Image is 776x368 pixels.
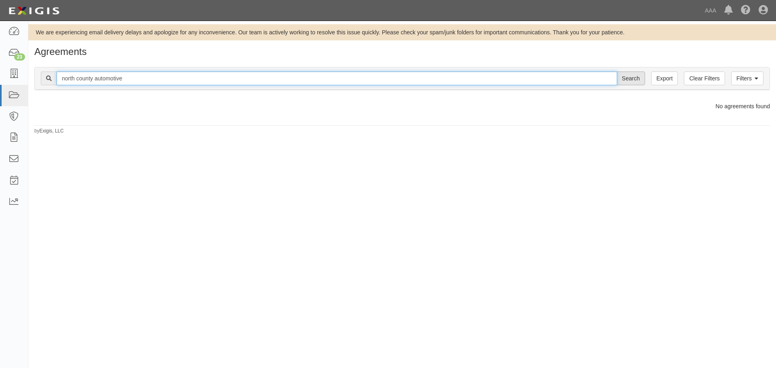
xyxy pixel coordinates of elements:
a: AAA [701,2,720,19]
div: No agreements found [28,102,776,110]
a: Export [651,71,678,85]
div: We are experiencing email delivery delays and apologize for any inconvenience. Our team is active... [28,28,776,36]
a: Exigis, LLC [40,128,64,134]
div: 23 [14,53,25,61]
input: Search [57,71,617,85]
small: by [34,128,64,135]
i: Help Center - Complianz [741,6,751,15]
a: Clear Filters [684,71,725,85]
img: logo-5460c22ac91f19d4615b14bd174203de0afe785f0fc80cf4dbbc73dc1793850b.png [6,4,62,18]
h1: Agreements [34,46,770,57]
a: Filters [731,71,763,85]
input: Search [617,71,645,85]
